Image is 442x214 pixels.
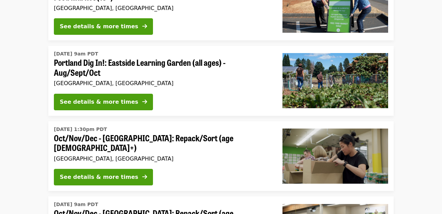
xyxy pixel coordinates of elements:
[60,173,138,181] div: See details & more times
[54,201,98,208] time: [DATE] 9am PDT
[48,46,394,116] a: See details for "Portland Dig In!: Eastside Learning Garden (all ages) - Aug/Sept/Oct"
[54,18,153,35] button: See details & more times
[54,155,271,162] div: [GEOGRAPHIC_DATA], [GEOGRAPHIC_DATA]
[54,133,271,153] span: Oct/Nov/Dec - [GEOGRAPHIC_DATA]: Repack/Sort (age [DEMOGRAPHIC_DATA]+)
[282,129,388,184] img: Oct/Nov/Dec - Portland: Repack/Sort (age 8+) organized by Oregon Food Bank
[60,98,138,106] div: See details & more times
[54,126,107,133] time: [DATE] 1:30pm PDT
[142,174,147,180] i: arrow-right icon
[142,23,147,30] i: arrow-right icon
[54,169,153,185] button: See details & more times
[54,94,153,110] button: See details & more times
[60,22,138,31] div: See details & more times
[54,80,271,86] div: [GEOGRAPHIC_DATA], [GEOGRAPHIC_DATA]
[282,53,388,108] img: Portland Dig In!: Eastside Learning Garden (all ages) - Aug/Sept/Oct organized by Oregon Food Bank
[54,5,271,11] div: [GEOGRAPHIC_DATA], [GEOGRAPHIC_DATA]
[48,121,394,191] a: See details for "Oct/Nov/Dec - Portland: Repack/Sort (age 8+)"
[54,50,98,58] time: [DATE] 9am PDT
[54,58,271,78] span: Portland Dig In!: Eastside Learning Garden (all ages) - Aug/Sept/Oct
[142,99,147,105] i: arrow-right icon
